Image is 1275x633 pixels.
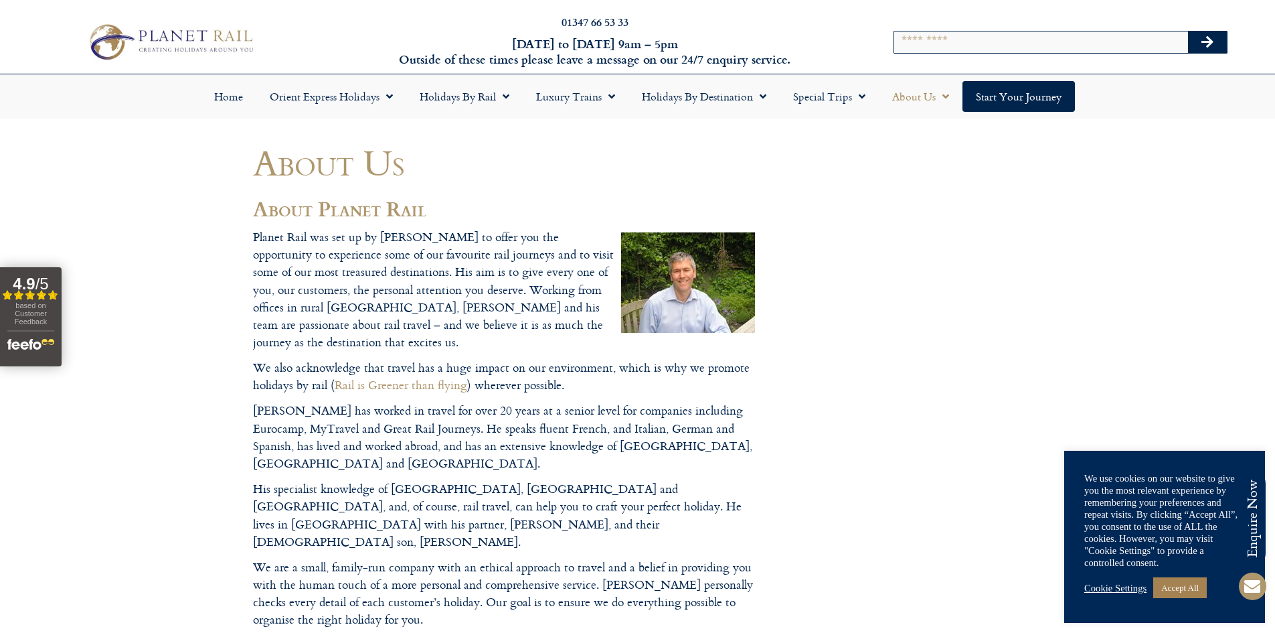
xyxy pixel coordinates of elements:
[256,81,406,112] a: Orient Express Holidays
[201,81,256,112] a: Home
[343,36,847,68] h6: [DATE] to [DATE] 9am – 5pm Outside of these times please leave a message on our 24/7 enquiry serv...
[82,20,258,63] img: Planet Rail Train Holidays Logo
[780,81,879,112] a: Special Trips
[523,81,628,112] a: Luxury Trains
[1188,31,1227,53] button: Search
[1153,577,1207,598] a: Accept All
[562,14,628,29] a: 01347 66 53 33
[406,81,523,112] a: Holidays by Rail
[1084,582,1146,594] a: Cookie Settings
[628,81,780,112] a: Holidays by Destination
[962,81,1075,112] a: Start your Journey
[7,81,1268,112] nav: Menu
[879,81,962,112] a: About Us
[1084,472,1245,569] div: We use cookies on our website to give you the most relevant experience by remembering your prefer...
